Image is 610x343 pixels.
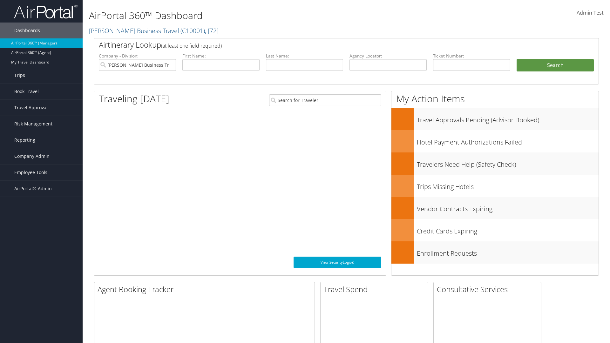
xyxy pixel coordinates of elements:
button: Search [517,59,594,72]
a: Credit Cards Expiring [391,219,599,241]
h2: Travel Spend [324,284,428,295]
h3: Credit Cards Expiring [417,224,599,236]
span: Employee Tools [14,165,47,180]
a: Vendor Contracts Expiring [391,197,599,219]
span: (at least one field required) [161,42,222,49]
a: Travel Approvals Pending (Advisor Booked) [391,108,599,130]
h2: Consultative Services [437,284,541,295]
h2: Agent Booking Tracker [98,284,315,295]
a: Admin Test [577,3,604,23]
h3: Enrollment Requests [417,246,599,258]
img: airportal-logo.png [14,4,78,19]
span: Company Admin [14,148,50,164]
h3: Travelers Need Help (Safety Check) [417,157,599,169]
h3: Vendor Contracts Expiring [417,201,599,213]
h3: Travel Approvals Pending (Advisor Booked) [417,112,599,124]
h1: Traveling [DATE] [99,92,169,105]
a: Hotel Payment Authorizations Failed [391,130,599,152]
span: Reporting [14,132,35,148]
a: Travelers Need Help (Safety Check) [391,152,599,175]
label: First Name: [182,53,260,59]
a: Enrollment Requests [391,241,599,264]
h1: AirPortal 360™ Dashboard [89,9,432,22]
label: Last Name: [266,53,343,59]
h2: Airtinerary Lookup [99,39,552,50]
input: Search for Traveler [269,94,381,106]
span: Admin Test [577,9,604,16]
span: AirPortal® Admin [14,181,52,197]
h3: Hotel Payment Authorizations Failed [417,135,599,147]
h3: Trips Missing Hotels [417,179,599,191]
span: ( C10001 ) [180,26,205,35]
label: Agency Locator: [349,53,427,59]
label: Company - Division: [99,53,176,59]
span: Dashboards [14,23,40,38]
label: Ticket Number: [433,53,510,59]
h1: My Action Items [391,92,599,105]
span: Risk Management [14,116,52,132]
span: Book Travel [14,84,39,99]
a: Trips Missing Hotels [391,175,599,197]
a: View SecurityLogic® [294,257,381,268]
span: Trips [14,67,25,83]
span: , [ 72 ] [205,26,219,35]
a: [PERSON_NAME] Business Travel [89,26,219,35]
span: Travel Approval [14,100,48,116]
